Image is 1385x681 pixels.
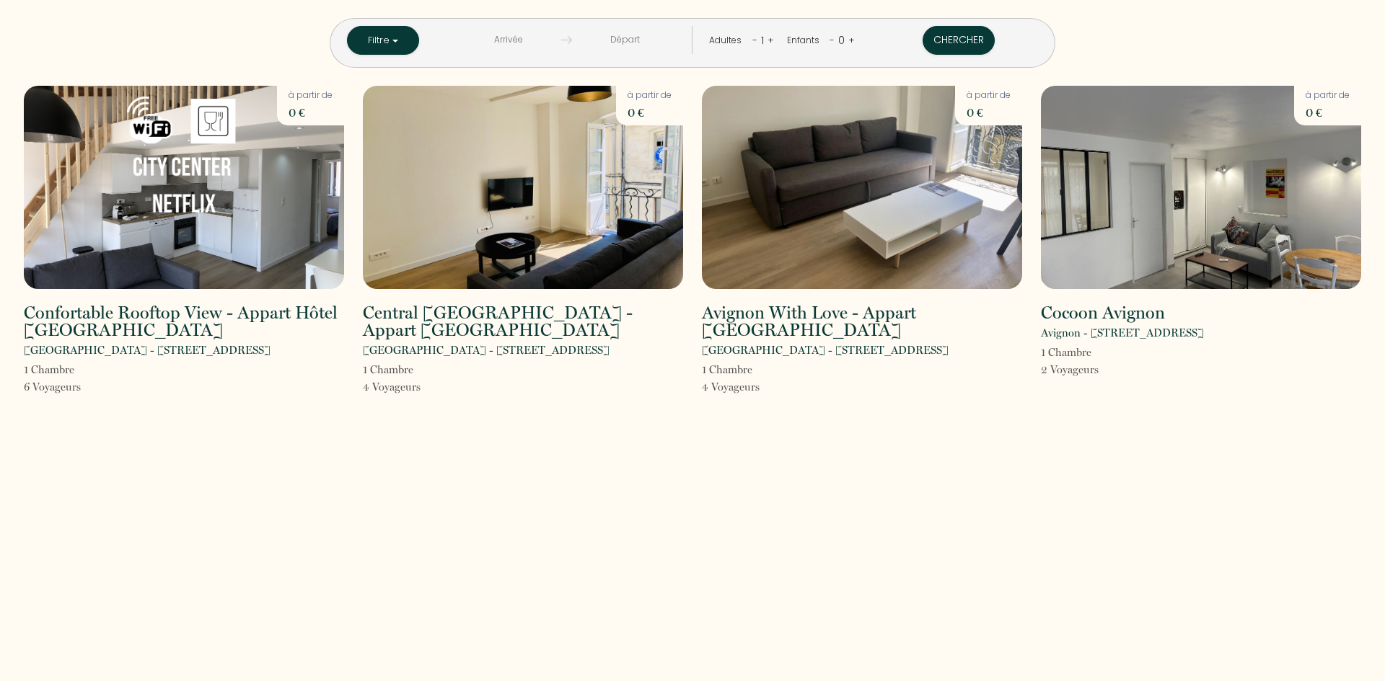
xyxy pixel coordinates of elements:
[347,26,419,55] button: Filtre
[702,378,760,396] p: 4 Voyageur
[835,29,848,52] div: 0
[363,378,421,396] p: 4 Voyageur
[1041,344,1099,361] p: 1 Chambre
[787,34,825,48] div: Enfants
[752,33,757,47] a: -
[768,33,774,47] a: +
[757,29,768,52] div: 1
[1041,361,1099,378] p: 2 Voyageur
[456,26,561,54] input: Arrivée
[24,304,344,339] h2: Confortable Rooftop View - Appart Hôtel [GEOGRAPHIC_DATA]
[289,102,333,123] p: 0 €
[923,26,995,55] button: Chercher
[628,102,672,123] p: 0 €
[830,33,835,47] a: -
[755,380,760,393] span: s
[363,304,683,339] h2: Central [GEOGRAPHIC_DATA] - Appart [GEOGRAPHIC_DATA]
[702,86,1022,289] img: rental-image
[702,304,1022,339] h2: Avignon With Love - Appart [GEOGRAPHIC_DATA]
[24,342,271,359] p: [GEOGRAPHIC_DATA] - [STREET_ADDRESS]
[1306,102,1350,123] p: 0 €
[1041,304,1165,321] h2: Cocoon Avignon
[24,378,81,396] p: 6 Voyageur
[572,26,677,54] input: Départ
[416,380,421,393] span: s
[363,86,683,289] img: rental-image
[363,361,421,378] p: 1 Chambre
[1041,86,1361,289] img: rental-image
[967,102,1011,123] p: 0 €
[1306,89,1350,102] p: à partir de
[76,380,81,393] span: s
[967,89,1011,102] p: à partir de
[702,342,949,359] p: [GEOGRAPHIC_DATA] - [STREET_ADDRESS]
[289,89,333,102] p: à partir de
[24,86,344,289] img: rental-image
[1094,363,1099,376] span: s
[709,34,747,48] div: Adultes
[24,361,81,378] p: 1 Chambre
[848,33,855,47] a: +
[363,342,610,359] p: [GEOGRAPHIC_DATA] - [STREET_ADDRESS]
[702,361,760,378] p: 1 Chambre
[561,35,572,45] img: guests
[628,89,672,102] p: à partir de
[1041,324,1204,342] p: Avignon - [STREET_ADDRESS]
